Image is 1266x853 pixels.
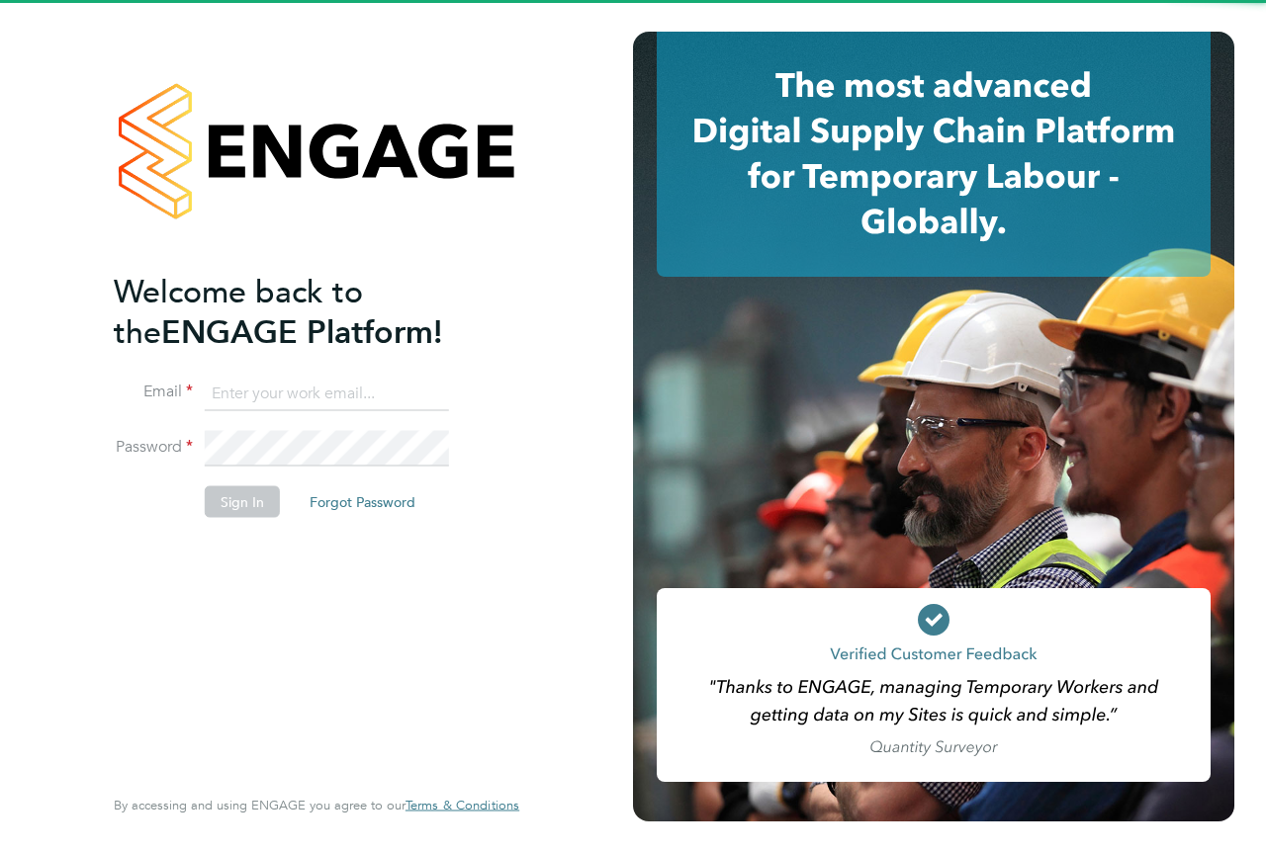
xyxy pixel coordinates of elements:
label: Password [114,437,193,458]
span: By accessing and using ENGAGE you agree to our [114,797,519,813]
button: Sign In [205,486,280,518]
label: Email [114,382,193,402]
a: Terms & Conditions [406,798,519,813]
button: Forgot Password [294,486,431,518]
input: Enter your work email... [205,376,449,411]
h2: ENGAGE Platform! [114,271,499,352]
span: Welcome back to the [114,272,363,351]
span: Terms & Conditions [406,797,519,813]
